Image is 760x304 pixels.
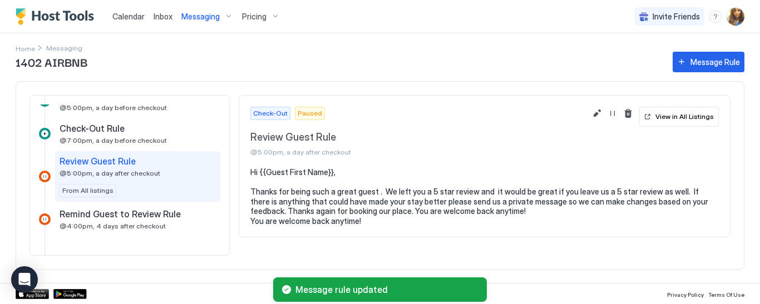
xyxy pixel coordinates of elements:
[250,131,586,144] span: Review Guest Rule
[727,8,744,26] div: User profile
[690,56,740,68] div: Message Rule
[60,136,167,144] span: @7:00pm, a day before checkout
[16,53,662,70] span: 1402 AIRBNB
[655,112,714,122] div: View in All Listings
[673,52,744,72] button: Message Rule
[16,8,99,25] a: Host Tools Logo
[60,123,125,134] span: Check-Out Rule
[11,266,38,293] div: Open Intercom Messenger
[60,208,181,220] span: Remind Guest to Review Rule
[16,42,35,54] div: Breadcrumb
[653,12,700,22] span: Invite Friends
[60,169,160,177] span: @5:00pm, a day after checkout
[242,12,267,22] span: Pricing
[154,12,172,21] span: Inbox
[181,12,220,22] span: Messaging
[250,148,586,156] span: @5:00pm, a day after checkout
[253,108,288,118] span: Check-Out
[112,11,145,22] a: Calendar
[250,167,719,226] pre: Hi {{Guest First Name}}, Thanks for being such a great guest . We left you a 5 star review and it...
[590,107,604,120] button: Edit message rule
[46,44,82,52] span: Breadcrumb
[60,222,166,230] span: @4:00pm, 4 days after checkout
[60,103,167,112] span: @5:00pm, a day before checkout
[298,108,322,118] span: Paused
[112,12,145,21] span: Calendar
[295,284,478,295] span: Message rule updated
[606,107,619,120] button: Resume Message Rule
[60,156,136,167] span: Review Guest Rule
[16,42,35,54] a: Home
[16,44,35,53] span: Home
[62,186,113,196] span: From All listings
[709,10,722,23] div: menu
[621,107,635,120] button: Delete message rule
[639,107,719,127] button: View in All Listings
[154,11,172,22] a: Inbox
